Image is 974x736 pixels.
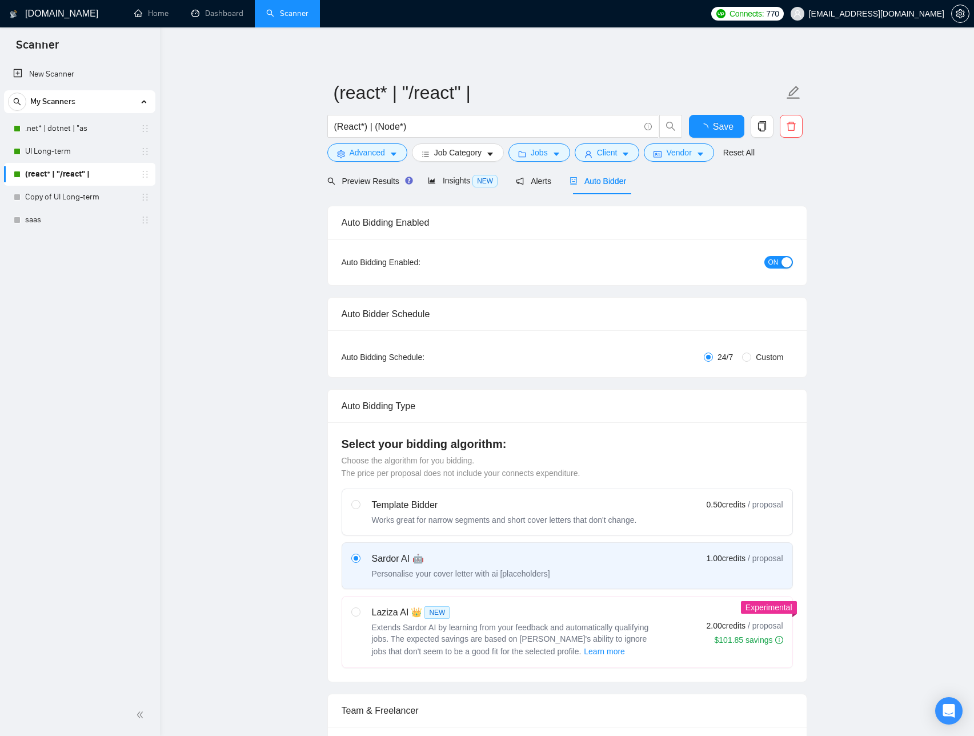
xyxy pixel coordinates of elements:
[723,146,755,159] a: Reset All
[707,552,745,565] span: 1.00 credits
[952,9,969,18] span: setting
[4,63,155,86] li: New Scanner
[141,215,150,225] span: holder
[424,606,450,619] span: NEW
[25,209,134,231] a: saas
[713,351,737,363] span: 24/7
[10,5,18,23] img: logo
[434,146,482,159] span: Job Category
[707,619,745,632] span: 2.00 credits
[570,177,578,185] span: robot
[751,351,788,363] span: Custom
[716,9,726,18] img: upwork-logo.png
[404,175,414,186] div: Tooltip anchor
[372,568,550,579] div: Personalise your cover letter with ai [placeholders]
[13,63,146,86] a: New Scanner
[350,146,385,159] span: Advanced
[666,146,691,159] span: Vendor
[136,709,147,721] span: double-left
[9,98,26,106] span: search
[766,7,779,20] span: 770
[8,93,26,111] button: search
[342,206,793,239] div: Auto Bidding Enabled
[516,177,524,185] span: notification
[713,119,733,134] span: Save
[342,256,492,269] div: Auto Bidding Enabled:
[7,37,68,61] span: Scanner
[654,150,662,158] span: idcard
[4,90,155,231] li: My Scanners
[707,498,745,511] span: 0.50 credits
[141,124,150,133] span: holder
[141,170,150,179] span: holder
[644,143,714,162] button: idcardVendorcaret-down
[951,5,969,23] button: setting
[342,351,492,363] div: Auto Bidding Schedule:
[411,606,422,619] span: 👑
[584,645,625,658] span: Learn more
[775,636,783,644] span: info-circle
[751,115,773,138] button: copy
[372,498,637,512] div: Template Bidder
[745,603,792,612] span: Experimental
[552,150,560,158] span: caret-down
[141,193,150,202] span: holder
[372,606,658,619] div: Laziza AI
[134,9,169,18] a: homeHome
[30,90,75,113] span: My Scanners
[531,146,548,159] span: Jobs
[793,10,801,18] span: user
[748,499,783,510] span: / proposal
[327,177,410,186] span: Preview Results
[935,697,963,725] div: Open Intercom Messenger
[266,9,308,18] a: searchScanner
[25,163,134,186] a: (react* | "/react" |
[25,186,134,209] a: Copy of UI Long-term
[327,177,335,185] span: search
[659,115,682,138] button: search
[583,645,626,658] button: Laziza AI NEWExtends Sardor AI by learning from your feedback and automatically qualifying jobs. ...
[428,176,498,185] span: Insights
[428,177,436,185] span: area-chart
[141,147,150,156] span: holder
[191,9,243,18] a: dashboardDashboard
[327,143,407,162] button: settingAdvancedcaret-down
[730,7,764,20] span: Connects:
[584,150,592,158] span: user
[25,117,134,140] a: .net* | dotnet | "as
[516,177,551,186] span: Alerts
[786,85,801,100] span: edit
[337,150,345,158] span: setting
[518,150,526,158] span: folder
[575,143,640,162] button: userClientcaret-down
[699,123,713,133] span: loading
[412,143,504,162] button: barsJob Categorycaret-down
[372,552,550,566] div: Sardor AI 🤖
[342,390,793,422] div: Auto Bidding Type
[372,514,637,526] div: Works great for narrow segments and short cover letters that don't change.
[751,121,773,131] span: copy
[342,694,793,727] div: Team & Freelancer
[622,150,630,158] span: caret-down
[689,115,744,138] button: Save
[597,146,618,159] span: Client
[486,150,494,158] span: caret-down
[696,150,704,158] span: caret-down
[768,256,779,269] span: ON
[748,620,783,631] span: / proposal
[780,121,802,131] span: delete
[508,143,570,162] button: folderJobscaret-down
[25,140,134,163] a: UI Long-term
[342,298,793,330] div: Auto Bidder Schedule
[660,121,682,131] span: search
[342,456,580,478] span: Choose the algorithm for you bidding. The price per proposal does not include your connects expen...
[372,623,649,656] span: Extends Sardor AI by learning from your feedback and automatically qualifying jobs. The expected ...
[951,9,969,18] a: setting
[334,119,639,134] input: Search Freelance Jobs...
[422,150,430,158] span: bars
[334,78,784,107] input: Scanner name...
[748,553,783,564] span: / proposal
[780,115,803,138] button: delete
[715,634,783,646] div: $101.85 savings
[472,175,498,187] span: NEW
